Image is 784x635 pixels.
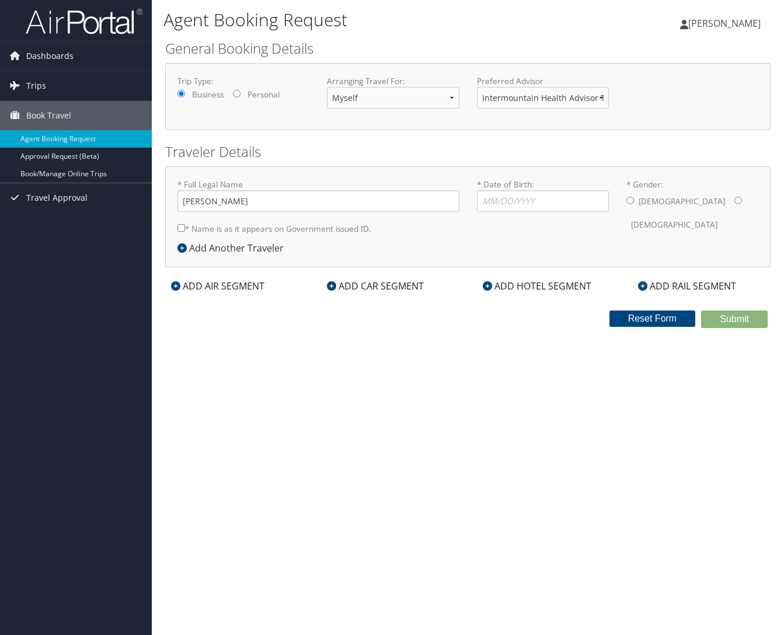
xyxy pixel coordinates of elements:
[26,183,88,212] span: Travel Approval
[165,142,771,162] h2: Traveler Details
[177,179,459,212] label: * Full Legal Name
[26,71,46,100] span: Trips
[26,101,71,130] span: Book Travel
[321,279,430,293] div: ADD CAR SEGMENT
[734,197,742,204] input: * Gender:[DEMOGRAPHIC_DATA][DEMOGRAPHIC_DATA]
[701,310,768,328] button: Submit
[477,279,597,293] div: ADD HOTEL SEGMENT
[626,197,634,204] input: * Gender:[DEMOGRAPHIC_DATA][DEMOGRAPHIC_DATA]
[177,241,290,255] div: Add Another Traveler
[26,8,142,35] img: airportal-logo.png
[177,224,185,232] input: * Name is as it appears on Government issued ID.
[639,190,725,212] label: [DEMOGRAPHIC_DATA]
[626,179,758,236] label: * Gender:
[163,8,569,32] h1: Agent Booking Request
[327,75,459,87] label: Arranging Travel For:
[632,279,742,293] div: ADD RAIL SEGMENT
[177,75,309,87] label: Trip Type:
[688,17,761,30] span: [PERSON_NAME]
[26,41,74,71] span: Dashboards
[165,279,270,293] div: ADD AIR SEGMENT
[631,214,717,236] label: [DEMOGRAPHIC_DATA]
[477,179,609,212] label: * Date of Birth:
[609,310,696,327] button: Reset Form
[248,89,280,100] label: Personal
[477,190,609,212] input: * Date of Birth:
[165,39,771,58] h2: General Booking Details
[680,6,772,41] a: [PERSON_NAME]
[177,190,459,212] input: * Full Legal Name
[477,75,609,87] label: Preferred Advisor
[177,218,371,239] label: * Name is as it appears on Government issued ID.
[192,89,224,100] label: Business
